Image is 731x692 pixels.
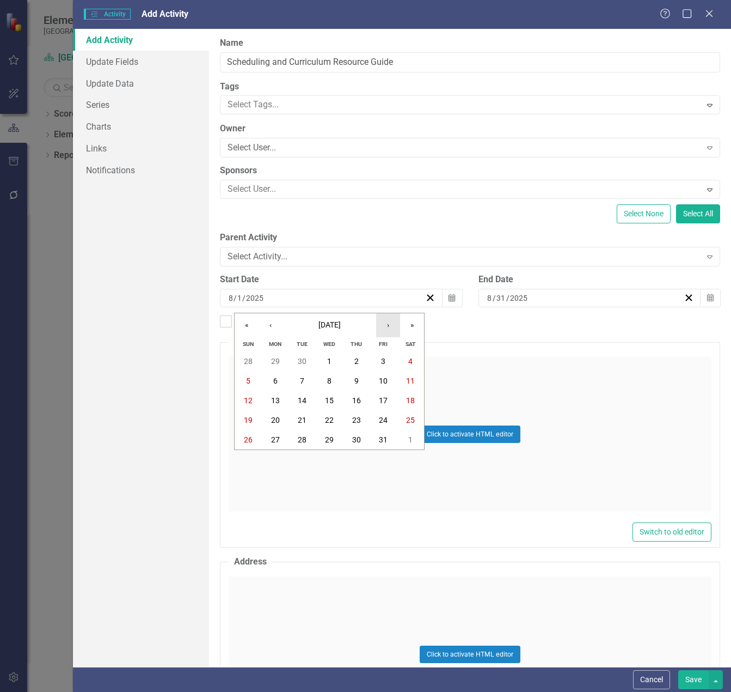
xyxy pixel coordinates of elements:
button: October 20, 2025 [262,410,289,430]
legend: Description [229,336,284,349]
button: Cancel [633,670,670,689]
button: October 1, 2025 [316,351,343,371]
abbr: September 28, 2025 [244,357,253,366]
abbr: October 23, 2025 [352,416,361,424]
abbr: Saturday [406,341,416,348]
abbr: October 29, 2025 [325,435,334,444]
div: Select User... [228,142,701,154]
a: Add Activity [73,29,209,51]
button: « [235,313,259,337]
button: October 23, 2025 [343,410,370,430]
abbr: October 30, 2025 [352,435,361,444]
label: Name [220,37,720,50]
abbr: Friday [379,341,388,348]
abbr: October 13, 2025 [271,396,280,405]
a: Charts [73,116,209,137]
abbr: October 4, 2025 [408,357,413,366]
abbr: October 16, 2025 [352,396,361,405]
button: Select All [676,204,720,223]
abbr: Tuesday [297,341,308,348]
button: October 16, 2025 [343,391,370,410]
button: Switch to old editor [632,523,711,542]
button: October 5, 2025 [235,371,262,391]
button: October 4, 2025 [397,351,424,371]
button: October 12, 2025 [235,391,262,410]
button: ‹ [259,313,282,337]
button: October 29, 2025 [316,430,343,450]
button: [DATE] [282,313,376,337]
abbr: October 3, 2025 [381,357,385,366]
label: Owner [220,123,720,135]
button: October 11, 2025 [397,371,424,391]
button: October 31, 2025 [370,430,397,450]
abbr: October 7, 2025 [300,377,304,385]
abbr: October 6, 2025 [273,377,278,385]
abbr: October 5, 2025 [246,377,250,385]
button: Select None [617,204,671,223]
a: Links [73,137,209,159]
button: October 24, 2025 [370,410,397,430]
button: September 28, 2025 [235,351,262,371]
abbr: October 11, 2025 [406,377,415,385]
legend: Address [229,556,272,568]
button: October 25, 2025 [397,410,424,430]
abbr: October 28, 2025 [298,435,306,444]
button: October 28, 2025 [288,430,316,450]
button: Save [678,670,709,689]
abbr: October 27, 2025 [271,435,280,444]
abbr: October 10, 2025 [379,377,388,385]
button: November 1, 2025 [397,430,424,450]
span: Activity [84,9,130,20]
abbr: October 14, 2025 [298,396,306,405]
abbr: October 24, 2025 [379,416,388,424]
a: Series [73,94,209,116]
button: Click to activate HTML editor [420,646,520,663]
button: October 9, 2025 [343,371,370,391]
button: October 21, 2025 [288,410,316,430]
button: October 19, 2025 [235,410,262,430]
span: / [506,293,509,303]
button: October 22, 2025 [316,410,343,430]
abbr: October 1, 2025 [327,357,331,366]
input: yyyy [245,293,264,303]
input: mm [228,293,234,303]
button: October 6, 2025 [262,371,289,391]
div: End Date [478,274,720,286]
abbr: November 1, 2025 [408,435,413,444]
button: October 26, 2025 [235,430,262,450]
abbr: October 20, 2025 [271,416,280,424]
button: October 10, 2025 [370,371,397,391]
span: / [234,293,237,303]
abbr: October 31, 2025 [379,435,388,444]
button: September 30, 2025 [288,351,316,371]
button: October 2, 2025 [343,351,370,371]
abbr: October 26, 2025 [244,435,253,444]
button: October 14, 2025 [288,391,316,410]
label: Tags [220,81,720,93]
abbr: Monday [269,341,281,348]
button: October 7, 2025 [288,371,316,391]
button: October 30, 2025 [343,430,370,450]
button: September 29, 2025 [262,351,289,371]
abbr: October 21, 2025 [298,416,306,424]
button: October 13, 2025 [262,391,289,410]
abbr: October 2, 2025 [354,357,359,366]
span: / [242,293,245,303]
abbr: October 17, 2025 [379,396,388,405]
span: [DATE] [318,320,341,329]
button: › [376,313,400,337]
abbr: October 25, 2025 [406,416,415,424]
abbr: Sunday [243,341,254,348]
abbr: October 8, 2025 [327,377,331,385]
a: Update Fields [73,51,209,72]
button: » [400,313,424,337]
button: October 27, 2025 [262,430,289,450]
button: Click to activate HTML editor [420,426,520,443]
abbr: Wednesday [323,341,335,348]
a: Notifications [73,159,209,181]
button: October 18, 2025 [397,391,424,410]
span: Add Activity [142,9,188,19]
input: dd [237,293,242,303]
abbr: October 9, 2025 [354,377,359,385]
abbr: September 30, 2025 [298,357,306,366]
